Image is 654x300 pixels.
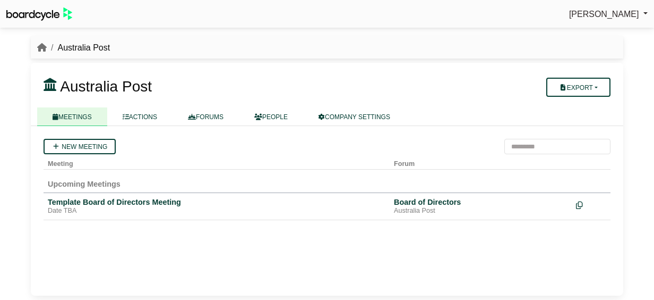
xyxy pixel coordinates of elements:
li: Australia Post [47,41,110,55]
th: Forum [390,154,572,170]
a: MEETINGS [37,107,107,126]
div: Make a copy [576,197,606,212]
img: BoardcycleBlackGreen-aaafeed430059cb809a45853b8cf6d952af9d84e6e89e1f1685b34bfd5cb7d64.svg [6,7,72,21]
div: Australia Post [394,207,567,215]
th: Meeting [44,154,390,170]
a: PEOPLE [239,107,303,126]
a: ACTIONS [107,107,173,126]
span: Australia Post [60,78,152,95]
div: Template Board of Directors Meeting [48,197,385,207]
span: [PERSON_NAME] [569,10,639,19]
span: Upcoming Meetings [48,180,121,188]
a: [PERSON_NAME] [569,7,648,21]
a: Board of Directors Australia Post [394,197,567,215]
button: Export [546,78,610,97]
div: Board of Directors [394,197,567,207]
a: Template Board of Directors Meeting Date TBA [48,197,385,215]
nav: breadcrumb [37,41,110,55]
div: Date TBA [48,207,385,215]
a: FORUMS [173,107,239,126]
a: New meeting [44,139,116,154]
a: COMPANY SETTINGS [303,107,406,126]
